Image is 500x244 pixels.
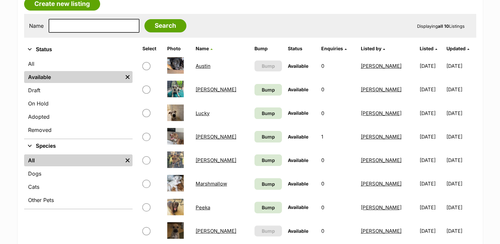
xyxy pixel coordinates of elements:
a: Bump [254,154,282,166]
td: 0 [319,78,358,101]
th: Photo [165,43,192,54]
a: Remove filter [123,154,133,166]
a: Listed [420,46,437,51]
a: Updated [446,46,469,51]
a: Bump [254,107,282,119]
a: Available [24,71,123,83]
span: Listed by [361,46,381,51]
td: [DATE] [417,55,446,77]
a: Listed by [361,46,385,51]
td: [DATE] [446,149,475,172]
td: [DATE] [446,172,475,195]
a: [PERSON_NAME] [361,228,402,234]
td: [DATE] [417,196,446,219]
button: Status [24,45,133,54]
span: Available [288,87,308,92]
td: 1 [319,125,358,148]
span: Available [288,63,308,69]
td: 0 [319,172,358,195]
button: Bump [254,225,282,236]
a: Bump [254,131,282,142]
button: Bump [254,61,282,71]
span: Bump [261,86,275,93]
a: Bump [254,84,282,96]
td: [DATE] [446,78,475,101]
a: Dogs [24,168,133,180]
a: [PERSON_NAME] [196,86,236,93]
a: [PERSON_NAME] [361,134,402,140]
div: Species [24,153,133,209]
td: [DATE] [446,196,475,219]
span: Displaying Listings [417,23,465,29]
span: Available [288,110,308,116]
a: On Hold [24,98,133,109]
a: Name [196,46,212,51]
span: Bump [261,227,275,234]
a: Other Pets [24,194,133,206]
div: Status [24,57,133,139]
td: [DATE] [417,125,446,148]
a: Bump [254,202,282,213]
th: Status [285,43,318,54]
span: Bump [261,133,275,140]
td: 0 [319,220,358,242]
span: Bump [261,204,275,211]
th: Select [140,43,164,54]
a: Lucky [196,110,210,116]
span: Available [288,181,308,186]
span: Available [288,134,308,140]
td: [DATE] [417,149,446,172]
a: [PERSON_NAME] [196,157,236,163]
a: [PERSON_NAME] [196,134,236,140]
td: [DATE] [446,55,475,77]
td: 0 [319,196,358,219]
a: [PERSON_NAME] [196,228,236,234]
span: Updated [446,46,466,51]
a: [PERSON_NAME] [361,204,402,211]
span: Bump [261,157,275,164]
button: Species [24,142,133,150]
span: translation missing: en.admin.listings.index.attributes.enquiries [321,46,343,51]
span: Bump [261,110,275,117]
td: 0 [319,102,358,125]
a: [PERSON_NAME] [361,157,402,163]
span: Available [288,228,308,234]
span: Bump [261,181,275,187]
a: Cats [24,181,133,193]
span: Available [288,204,308,210]
a: [PERSON_NAME] [361,110,402,116]
td: [DATE] [446,125,475,148]
a: Bump [254,178,282,190]
td: [DATE] [446,220,475,242]
td: [DATE] [446,102,475,125]
a: Austin [196,63,211,69]
a: [PERSON_NAME] [361,181,402,187]
span: Listed [420,46,434,51]
a: Draft [24,84,133,96]
td: [DATE] [417,220,446,242]
a: [PERSON_NAME] [361,86,402,93]
strong: all 10 [438,23,449,29]
a: [PERSON_NAME] [361,63,402,69]
a: Marshmallow [196,181,227,187]
span: Name [196,46,209,51]
span: Available [288,157,308,163]
a: Peeka [196,204,210,211]
th: Bump [252,43,285,54]
input: Search [144,19,186,32]
td: [DATE] [417,102,446,125]
td: [DATE] [417,78,446,101]
a: All [24,58,133,70]
label: Name [29,23,44,29]
span: Bump [261,62,275,69]
td: 0 [319,149,358,172]
td: [DATE] [417,172,446,195]
a: Adopted [24,111,133,123]
a: Remove filter [123,71,133,83]
a: Enquiries [321,46,347,51]
td: 0 [319,55,358,77]
a: Removed [24,124,133,136]
a: All [24,154,123,166]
